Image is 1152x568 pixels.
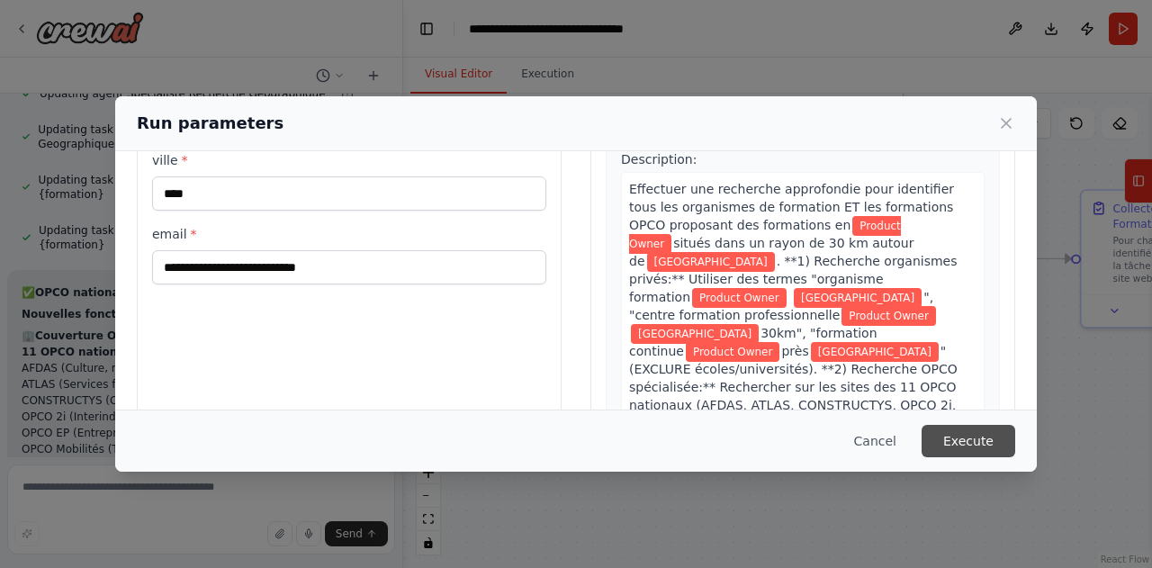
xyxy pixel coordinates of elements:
[631,324,759,344] span: Variable: ville
[152,151,546,169] label: ville
[629,216,901,254] span: Variable: formation
[811,342,939,362] span: Variable: ville
[152,225,546,243] label: email
[922,425,1015,457] button: Execute
[692,288,787,308] span: Variable: formation
[621,152,697,167] span: Description:
[686,342,780,362] span: Variable: formation
[840,425,911,457] button: Cancel
[841,306,936,326] span: Variable: formation
[794,288,922,308] span: Variable: ville
[647,252,775,272] span: Variable: ville
[629,344,958,466] span: " (EXCLURE écoles/universités). **2) Recherche OPCO spécialisée:** Rechercher sur les sites des 1...
[629,254,957,304] span: . **1) Recherche organismes privés:** Utiliser des termes "organisme formation
[629,182,954,232] span: Effectuer une recherche approfondie pour identifier tous les organismes de formation ET les forma...
[629,236,913,268] span: situés dans un rayon de 30 km autour de
[137,111,283,136] h2: Run parameters
[781,344,808,358] span: près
